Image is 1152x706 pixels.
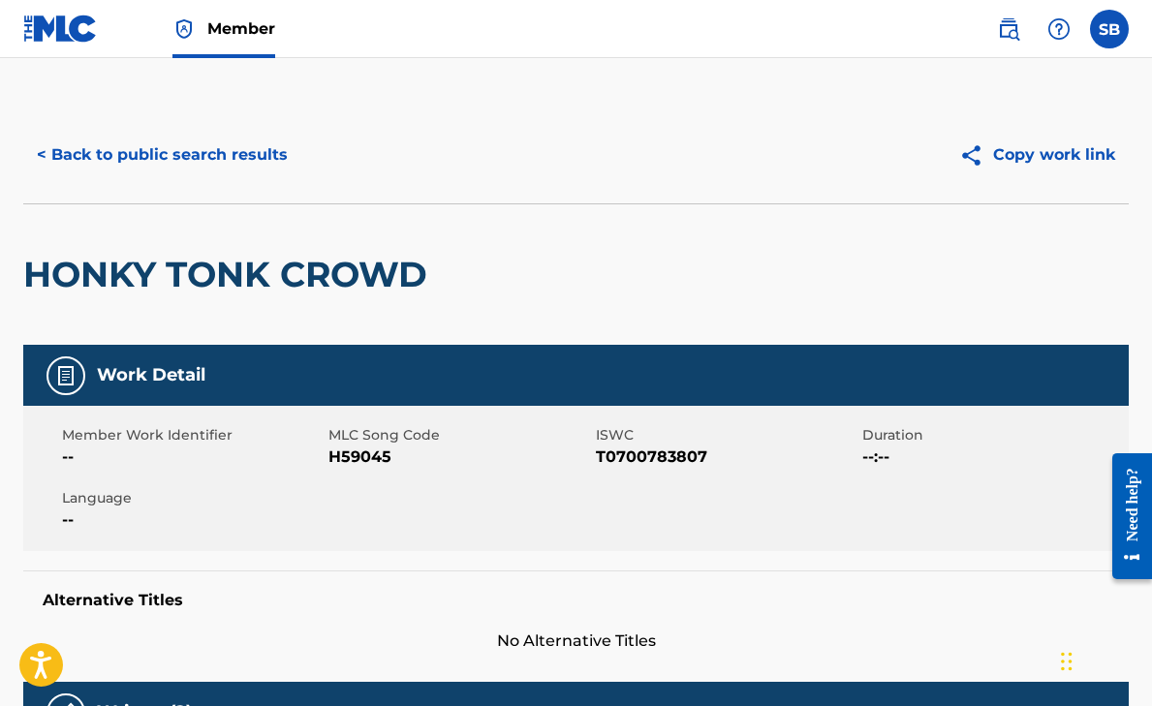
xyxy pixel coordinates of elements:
[172,17,196,41] img: Top Rightsholder
[23,629,1129,653] span: No Alternative Titles
[959,143,993,168] img: Copy work link
[596,425,857,445] span: ISWC
[1055,613,1152,706] iframe: Chat Widget
[62,508,324,532] span: --
[62,445,324,469] span: --
[989,10,1028,48] a: Public Search
[23,253,437,296] h2: HONKY TONK CROWD
[997,17,1020,41] img: search
[43,591,1109,610] h5: Alternative Titles
[328,425,590,445] span: MLC Song Code
[1090,10,1129,48] div: User Menu
[207,17,275,40] span: Member
[862,445,1124,469] span: --:--
[1040,10,1078,48] div: Help
[97,364,205,386] h5: Work Detail
[62,425,324,445] span: Member Work Identifier
[862,425,1124,445] span: Duration
[328,445,590,469] span: H59045
[54,364,78,387] img: Work Detail
[62,488,324,508] span: Language
[596,445,857,469] span: T0700783807
[23,15,98,43] img: MLC Logo
[23,131,301,179] button: < Back to public search results
[1047,17,1071,41] img: help
[1098,437,1152,597] iframe: Resource Center
[1061,632,1073,691] div: Drag
[946,131,1129,179] button: Copy work link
